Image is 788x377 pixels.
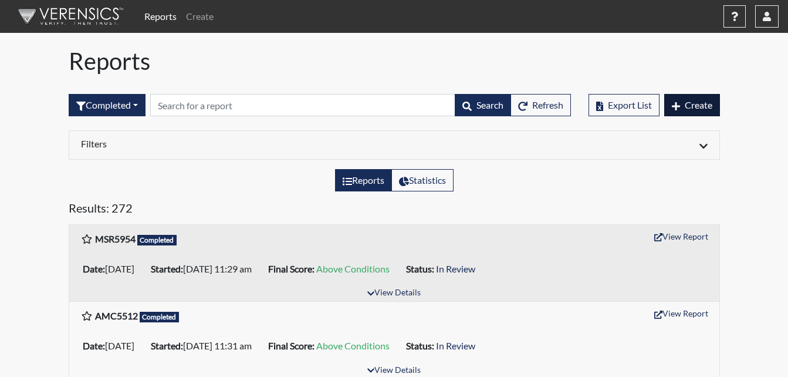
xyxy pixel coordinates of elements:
button: Completed [69,94,146,116]
label: View statistics about completed interviews [391,169,454,191]
b: Status: [406,263,434,274]
li: [DATE] 11:31 am [146,336,263,355]
span: Above Conditions [316,263,390,274]
span: Search [476,99,503,110]
h1: Reports [69,47,720,75]
h5: Results: 272 [69,201,720,220]
button: Refresh [510,94,571,116]
b: Status: [406,340,434,351]
span: Export List [608,99,652,110]
div: Filter by interview status [69,94,146,116]
li: [DATE] 11:29 am [146,260,263,278]
a: Reports [140,5,181,28]
button: View Details [362,285,426,301]
b: Final Score: [268,340,314,351]
b: MSR5954 [95,233,136,244]
button: Export List [589,94,660,116]
span: In Review [436,263,475,274]
span: Completed [140,312,180,322]
li: [DATE] [78,260,146,278]
label: View the list of reports [335,169,392,191]
div: Click to expand/collapse filters [72,138,716,152]
h6: Filters [81,138,385,149]
a: Create [181,5,218,28]
button: View Report [649,304,713,322]
b: Date: [83,340,105,351]
button: Create [664,94,720,116]
b: Date: [83,263,105,274]
span: Refresh [532,99,563,110]
input: Search by Registration ID, Interview Number, or Investigation Name. [150,94,455,116]
b: Final Score: [268,263,314,274]
span: Create [685,99,712,110]
span: In Review [436,340,475,351]
span: Above Conditions [316,340,390,351]
button: Search [455,94,511,116]
button: View Report [649,227,713,245]
b: AMC5512 [95,310,138,321]
span: Completed [137,235,177,245]
li: [DATE] [78,336,146,355]
b: Started: [151,263,183,274]
b: Started: [151,340,183,351]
